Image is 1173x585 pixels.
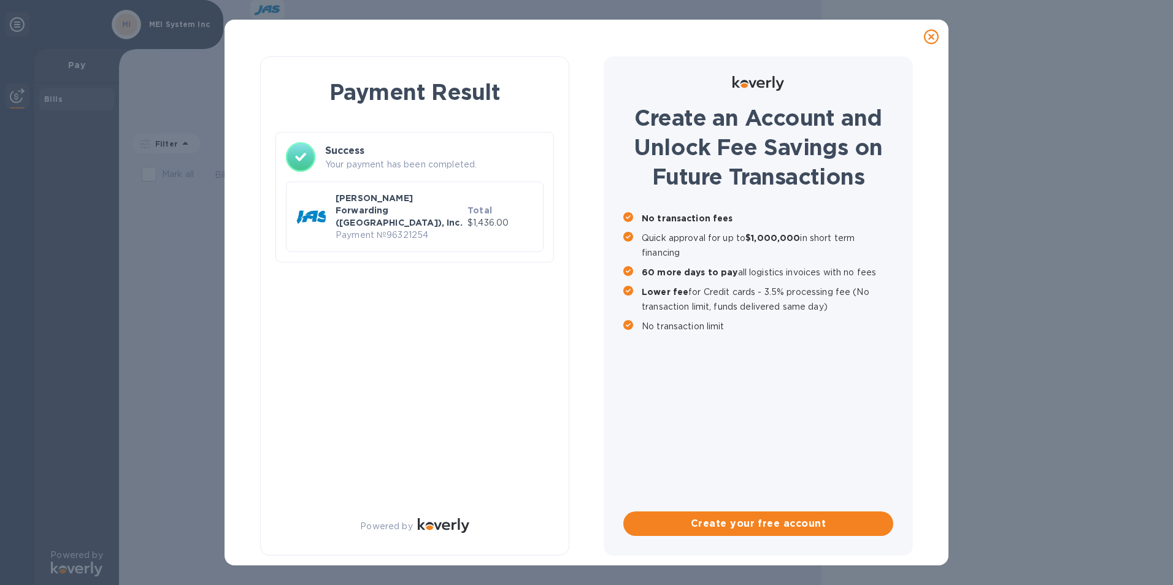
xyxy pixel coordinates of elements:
[418,518,469,533] img: Logo
[325,143,544,158] h3: Success
[623,103,893,191] h1: Create an Account and Unlock Fee Savings on Future Transactions
[642,213,733,223] b: No transaction fees
[642,285,893,314] p: for Credit cards - 3.5% processing fee (No transaction limit, funds delivered same day)
[633,516,883,531] span: Create your free account
[336,192,463,229] p: [PERSON_NAME] Forwarding ([GEOGRAPHIC_DATA]), Inc.
[336,229,463,242] p: Payment № 96321254
[623,511,893,536] button: Create your free account
[642,265,893,280] p: all logistics invoices with no fees
[642,231,893,260] p: Quick approval for up to in short term financing
[642,319,893,334] p: No transaction limit
[360,520,412,533] p: Powered by
[745,233,800,243] b: $1,000,000
[733,76,784,91] img: Logo
[642,287,688,297] b: Lower fee
[467,216,533,229] p: $1,436.00
[280,77,549,107] h1: Payment Result
[467,205,492,215] b: Total
[642,267,738,277] b: 60 more days to pay
[325,158,544,171] p: Your payment has been completed.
